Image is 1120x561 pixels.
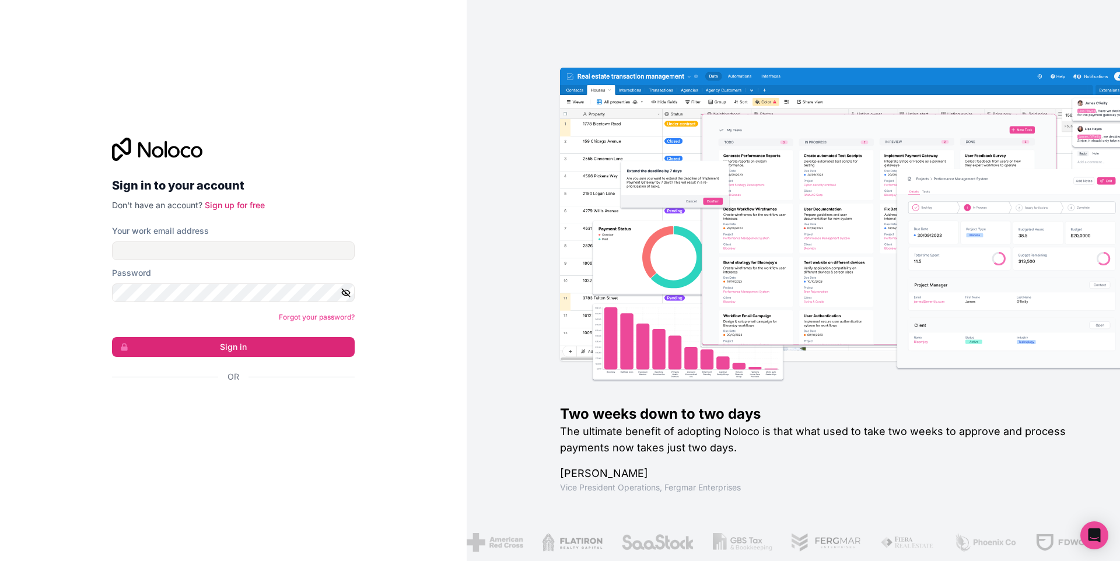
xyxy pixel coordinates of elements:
[1035,533,1104,552] img: /assets/fdworks-Bi04fVtw.png
[560,482,1083,493] h1: Vice President Operations , Fergmar Enterprises
[542,533,603,552] img: /assets/flatiron-C8eUkumj.png
[791,533,862,552] img: /assets/fergmar-CudnrXN5.png
[228,371,239,383] span: Or
[467,533,523,552] img: /assets/american-red-cross-BAupjrZR.png
[621,533,695,552] img: /assets/saastock-C6Zbiodz.png
[279,313,355,321] a: Forgot your password?
[106,395,351,421] iframe: Sign in with Google Button
[112,241,355,260] input: Email address
[713,533,772,552] img: /assets/gbstax-C-GtDUiK.png
[112,225,209,237] label: Your work email address
[560,465,1083,482] h1: [PERSON_NAME]
[560,405,1083,423] h1: Two weeks down to two days
[880,533,935,552] img: /assets/fiera-fwj2N5v4.png
[112,283,355,302] input: Password
[560,423,1083,456] h2: The ultimate benefit of adopting Noloco is that what used to take two weeks to approve and proces...
[954,533,1017,552] img: /assets/phoenix-BREaitsQ.png
[112,175,355,196] h2: Sign in to your account
[1080,521,1108,549] div: Open Intercom Messenger
[112,267,151,279] label: Password
[112,200,202,210] span: Don't have an account?
[112,337,355,357] button: Sign in
[205,200,265,210] a: Sign up for free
